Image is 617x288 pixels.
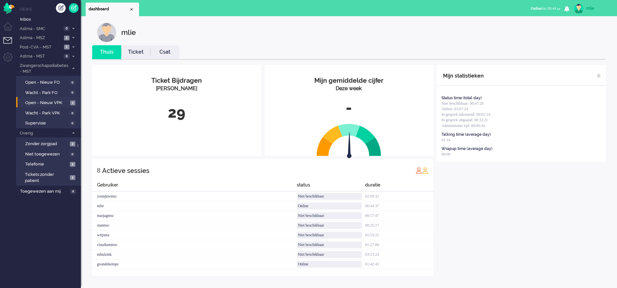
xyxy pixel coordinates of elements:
li: Views [19,6,81,12]
div: stanmsc [92,221,297,230]
span: Inbox [20,16,81,23]
span: 0 [64,54,70,59]
div: - [269,97,429,119]
div: Deze week [269,85,429,92]
button: Onlinefor 00:44 [527,4,564,13]
div: Niet beschikbaar [297,232,362,239]
span: for 00:44 [531,6,556,11]
a: Wacht - Park VPK 0 [19,109,80,116]
div: Ticket Bijdragen [97,76,256,85]
span: 1 [64,36,70,40]
span: Zwangerschapsdiabetes - MST [19,63,69,75]
span: Zonder zorgpad [25,141,68,147]
img: semi_circle.svg [317,123,381,156]
a: Thuis [92,48,121,56]
li: Admin menu [3,52,18,67]
div: duratie [365,182,433,192]
div: Status time (total day) [441,95,482,101]
div: mhulzink [92,250,297,260]
li: Csat [150,45,179,59]
span: 0 [70,152,75,157]
span: 0 [70,121,75,126]
span: Open - Nieuw FO [25,80,68,86]
span: Telefonie [25,161,68,167]
div: status [297,182,365,192]
a: Ticket [121,48,150,56]
span: Supervisie [25,120,68,126]
img: profile_orange.svg [422,167,428,174]
span: 00:00 [441,152,450,156]
div: gvandekempe [92,260,297,269]
div: wtijsma [92,230,297,240]
div: Wrapup time (average day) [441,146,493,152]
a: Omnidesk [3,4,15,9]
li: Thuis [92,45,121,59]
img: profile_red.svg [416,167,422,174]
li: Tickets menu [3,37,18,52]
a: Open - Nieuw FO 0 [19,79,80,86]
span: Niet toegewezen [25,151,68,157]
div: younjuwmsc [92,192,297,201]
li: Ticket [121,45,150,59]
a: Tickets zonder patient 2 [19,171,80,184]
span: Overig [19,130,69,136]
span: 0 [70,189,76,194]
span: Toegewezen aan mij [20,188,68,195]
div: Niet beschikbaar [297,193,362,200]
div: 01:42:43 [365,260,433,269]
div: 03:13:23 [365,250,433,260]
div: Actieve sessies [102,164,149,177]
span: Astma - MSZ [19,35,62,41]
a: Supervisie 0 [19,119,80,126]
div: mlie [586,5,611,12]
span: 01:14 [441,138,450,142]
span: Online [531,6,542,11]
div: marjagmsc [92,211,297,221]
div: 00:44:37 [365,201,433,211]
img: avatar [574,4,584,14]
div: Mijn statistieken [443,69,484,82]
span: 1 [64,45,70,49]
div: mlie [121,23,136,42]
div: 00:17:47 [365,211,433,221]
span: 2 [70,162,75,167]
span: Wacht - Park FO [25,90,68,96]
div: Close tab [129,7,134,12]
div: Talking time (average day) [441,132,491,137]
div: Online [297,203,362,209]
span: dashboard [89,6,129,12]
div: 01:27:08 [365,240,433,250]
li: Dashboard [86,3,139,16]
div: 01:53:25 [365,230,433,240]
span: Astma - MST [19,53,62,59]
a: Niet toegewezen 0 [19,150,80,157]
a: Wacht - Park FO 0 [19,89,80,96]
div: 02:09:32 [365,192,433,201]
span: 2 [70,142,75,146]
span: Niet beschikbaar: 00:47:28 Online: 03:07:24 In gesprek inkomend: 00:01:14 In gesprek uitgaand: 00... [441,101,490,128]
a: Quick Ticket [69,3,79,13]
div: [PERSON_NAME] [97,85,256,92]
div: claudiammsc [92,240,297,250]
span: 0 [64,26,70,31]
span: 1 [70,101,75,105]
div: 29 [97,102,256,123]
div: Creëer ticket [56,3,66,13]
span: 0 [70,90,75,95]
span: Tickets zonder patient [25,172,68,184]
li: Dashboard menu [3,22,18,37]
a: Inbox [19,16,81,23]
span: Astma - SMC [19,26,62,32]
a: Toegewezen aan mij 0 [19,187,81,195]
div: 8 [97,164,100,177]
a: Open - Nieuw VPK 1 [19,99,80,106]
span: 0 [70,80,75,85]
span: 2 [70,175,75,180]
span: Open - Nieuw VPK [25,100,69,106]
img: arrow.svg [335,132,363,160]
li: Onlinefor 00:44 [527,2,564,16]
div: Gebruiker [92,182,297,192]
div: Niet beschikbaar [297,251,362,258]
div: mlie [92,201,297,211]
img: flow_omnibird.svg [3,3,15,14]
